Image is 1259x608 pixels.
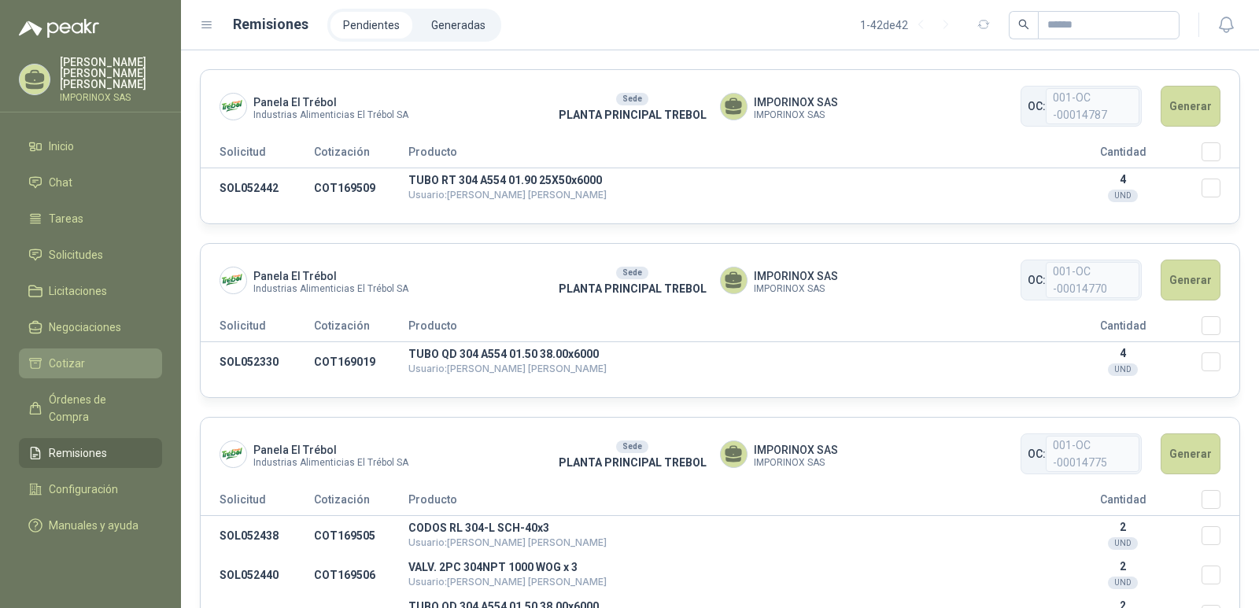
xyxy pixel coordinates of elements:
[1161,260,1220,300] button: Generar
[754,111,838,120] span: IMPORINOX SAS
[330,12,412,39] a: Pendientes
[754,459,838,467] span: IMPORINOX SAS
[220,267,246,293] img: Company Logo
[1044,521,1202,533] p: 2
[49,355,85,372] span: Cotizar
[1108,537,1138,550] div: UND
[201,555,314,595] td: SOL052440
[1046,88,1139,124] span: 001-OC -00014787
[616,440,648,453] div: Sede
[314,142,408,168] th: Cotización
[1108,363,1138,376] div: UND
[408,363,607,374] span: Usuario: [PERSON_NAME] [PERSON_NAME]
[754,285,838,293] span: IMPORINOX SAS
[1202,490,1239,516] th: Seleccionar/deseleccionar
[19,312,162,342] a: Negociaciones
[860,13,958,38] div: 1 - 42 de 42
[1202,555,1239,595] td: Seleccionar/deseleccionar
[49,481,118,498] span: Configuración
[408,576,607,588] span: Usuario: [PERSON_NAME] [PERSON_NAME]
[19,19,99,38] img: Logo peakr
[201,342,314,382] td: SOL052330
[253,94,408,111] span: Panela El Trébol
[1028,445,1046,462] span: OC:
[19,385,162,432] a: Órdenes de Compra
[1202,516,1239,556] td: Seleccionar/deseleccionar
[19,168,162,197] a: Chat
[408,490,1044,516] th: Producto
[408,142,1044,168] th: Producto
[19,240,162,270] a: Solicitudes
[49,138,74,155] span: Inicio
[408,189,607,201] span: Usuario: [PERSON_NAME] [PERSON_NAME]
[408,348,1044,359] p: TUBO QD 304 A554 01.50 38.00x6000
[1161,433,1220,474] button: Generar
[201,516,314,556] td: SOL052438
[616,267,648,279] div: Sede
[19,510,162,540] a: Manuales y ayuda
[314,490,408,516] th: Cotización
[408,175,1044,186] p: TUBO RT 304 A554 01.90 25X50x6000
[233,13,308,35] h1: Remisiones
[220,94,246,120] img: Company Logo
[545,454,720,471] p: PLANTA PRINCIPAL TREBOL
[314,555,408,595] td: COT169506
[1161,86,1220,127] button: Generar
[408,316,1044,342] th: Producto
[201,490,314,516] th: Solicitud
[1044,142,1202,168] th: Cantidad
[1028,271,1046,289] span: OC:
[49,444,107,462] span: Remisiones
[201,142,314,168] th: Solicitud
[220,441,246,467] img: Company Logo
[1044,490,1202,516] th: Cantidad
[19,348,162,378] a: Cotizar
[253,441,408,459] span: Panela El Trébol
[408,562,1044,573] p: VALV. 2PC 304NPT 1000 WOG x 3
[314,316,408,342] th: Cotización
[1044,347,1202,359] p: 4
[253,267,408,285] span: Panela El Trébol
[1202,342,1239,382] td: Seleccionar/deseleccionar
[1028,98,1046,115] span: OC:
[1046,262,1139,298] span: 001-OC -00014770
[201,168,314,208] td: SOL052442
[754,94,838,111] span: IMPORINOX SAS
[19,131,162,161] a: Inicio
[1202,168,1239,208] td: Seleccionar/deseleccionar
[1202,142,1239,168] th: Seleccionar/deseleccionar
[60,93,162,102] p: IMPORINOX SAS
[49,319,121,336] span: Negociaciones
[754,267,838,285] span: IMPORINOX SAS
[19,438,162,468] a: Remisiones
[1202,316,1239,342] th: Seleccionar/deseleccionar
[1108,577,1138,589] div: UND
[49,517,138,534] span: Manuales y ayuda
[545,106,720,123] p: PLANTA PRINCIPAL TREBOL
[1044,316,1202,342] th: Cantidad
[314,342,408,382] td: COT169019
[408,522,1044,533] p: CODOS RL 304-L SCH-40x3
[253,111,408,120] span: Industrias Alimenticias El Trébol SA
[408,536,607,548] span: Usuario: [PERSON_NAME] [PERSON_NAME]
[19,204,162,234] a: Tareas
[49,246,103,263] span: Solicitudes
[253,285,408,293] span: Industrias Alimenticias El Trébol SA
[201,316,314,342] th: Solicitud
[1108,190,1138,202] div: UND
[49,210,83,227] span: Tareas
[49,174,72,191] span: Chat
[314,168,408,208] td: COT169509
[545,280,720,297] p: PLANTA PRINCIPAL TREBOL
[19,474,162,504] a: Configuración
[1044,173,1202,186] p: 4
[60,57,162,90] p: [PERSON_NAME] [PERSON_NAME] [PERSON_NAME]
[49,282,107,300] span: Licitaciones
[616,93,648,105] div: Sede
[314,516,408,556] td: COT169505
[49,391,147,426] span: Órdenes de Compra
[419,12,498,39] a: Generadas
[1046,436,1139,472] span: 001-OC -00014775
